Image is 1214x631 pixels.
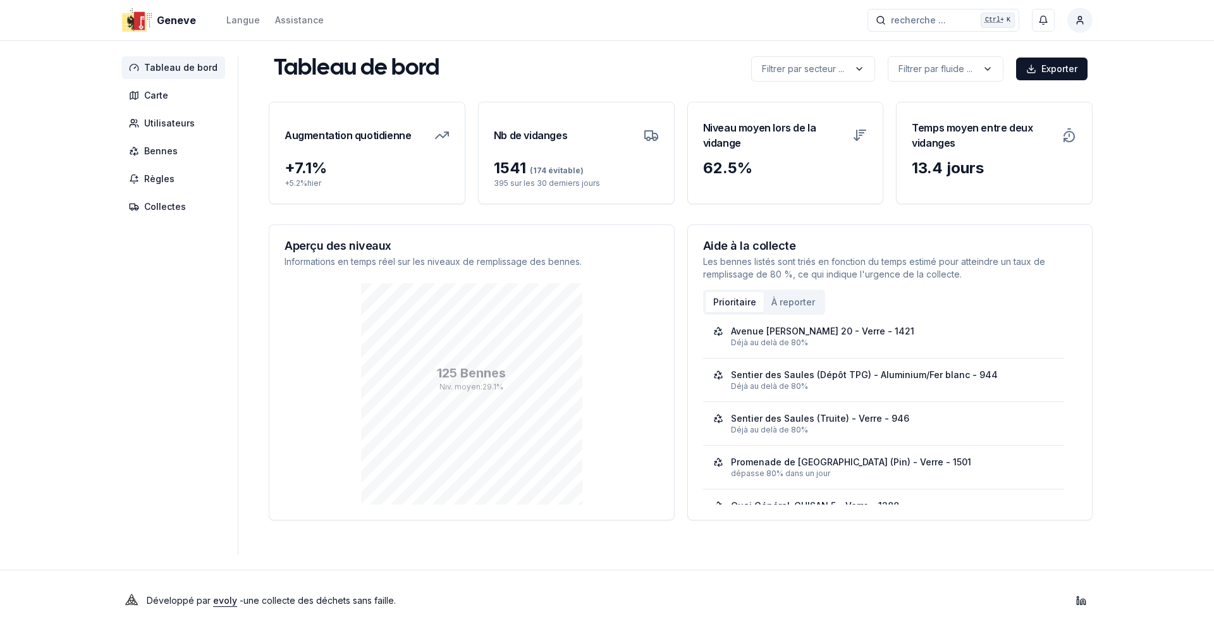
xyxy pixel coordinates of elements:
button: Prioritaire [706,292,764,312]
span: Règles [144,173,175,185]
div: 62.5 % [703,158,868,178]
span: recherche ... [891,14,946,27]
a: Carte [121,84,230,107]
div: dépasse 80% dans un jour [731,469,1055,479]
span: Collectes [144,200,186,213]
a: Quai Général-GUISAN 5 - Verre - 1288 [713,499,1055,522]
h3: Niveau moyen lors de la vidange [703,118,845,153]
h3: Nb de vidanges [494,118,567,153]
p: Filtrer par secteur ... [762,63,844,75]
a: Promenade de [GEOGRAPHIC_DATA] (Pin) - Verre - 1501dépasse 80% dans un jour [713,456,1055,479]
div: + 7.1 % [285,158,450,178]
h3: Temps moyen entre deux vidanges [912,118,1054,153]
div: 1541 [494,158,659,178]
h1: Tableau de bord [274,56,439,82]
div: 13.4 jours [912,158,1077,178]
div: Déjà au delà de 80% [731,381,1055,391]
a: evoly [213,595,237,606]
span: Carte [144,89,168,102]
p: Les bennes listés sont triés en fonction du temps estimé pour atteindre un taux de remplissage de... [703,255,1077,281]
a: Assistance [275,13,324,28]
button: recherche ...Ctrl+K [868,9,1019,32]
a: Utilisateurs [121,112,230,135]
p: + 5.2 % hier [285,178,450,188]
a: Bennes [121,140,230,162]
button: label [888,56,1003,82]
span: Bennes [144,145,178,157]
a: Avenue [PERSON_NAME] 20 - Verre - 1421Déjà au delà de 80% [713,325,1055,348]
button: label [751,56,875,82]
span: (174 évitable) [526,166,584,175]
img: Evoly Logo [121,591,142,611]
div: Déjà au delà de 80% [731,425,1055,435]
a: Règles [121,168,230,190]
a: Geneve [121,13,201,28]
img: Geneve Logo [121,5,152,35]
p: Développé par - une collecte des déchets sans faille . [147,592,396,610]
button: Exporter [1016,58,1088,80]
p: Informations en temps réel sur les niveaux de remplissage des bennes. [285,255,659,268]
div: Sentier des Saules (Dépôt TPG) - Aluminium/Fer blanc - 944 [731,369,998,381]
p: 395 sur les 30 derniers jours [494,178,659,188]
div: Déjà au delà de 80% [731,338,1055,348]
div: Langue [226,14,260,27]
div: Promenade de [GEOGRAPHIC_DATA] (Pin) - Verre - 1501 [731,456,971,469]
span: Geneve [157,13,196,28]
h3: Aide à la collecte [703,240,1077,252]
a: Collectes [121,195,230,218]
h3: Aperçu des niveaux [285,240,659,252]
a: Sentier des Saules (Truite) - Verre - 946Déjà au delà de 80% [713,412,1055,435]
a: Tableau de bord [121,56,230,79]
h3: Augmentation quotidienne [285,118,411,153]
p: Filtrer par fluide ... [898,63,972,75]
div: Avenue [PERSON_NAME] 20 - Verre - 1421 [731,325,914,338]
span: Utilisateurs [144,117,195,130]
button: À reporter [764,292,823,312]
span: Tableau de bord [144,61,218,74]
a: Sentier des Saules (Dépôt TPG) - Aluminium/Fer blanc - 944Déjà au delà de 80% [713,369,1055,391]
div: Quai Général-GUISAN 5 - Verre - 1288 [731,499,899,512]
button: Langue [226,13,260,28]
div: Sentier des Saules (Truite) - Verre - 946 [731,412,909,425]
